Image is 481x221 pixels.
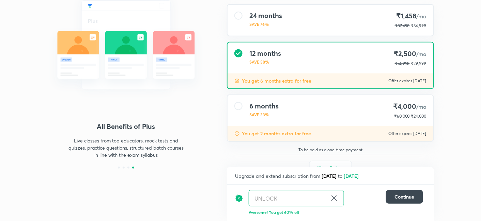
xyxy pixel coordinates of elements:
p: To be paid as a one-time payment [221,147,439,153]
img: discount [234,131,240,136]
h4: 6 months [249,102,279,110]
button: Continue [386,190,423,204]
span: /mo [416,50,426,57]
button: View all plans [309,161,352,174]
h4: ₹2,500 [394,49,426,58]
span: ₹24,000 [411,114,426,119]
p: ₹87,498 [395,23,410,29]
p: SAVE 58% [249,59,281,65]
input: Have a referral code? [249,190,327,206]
span: ₹34,999 [411,23,426,28]
img: discount [235,190,243,206]
span: /mo [416,103,426,110]
p: ₹74,998 [395,61,410,67]
h4: ₹4,000 [393,102,426,111]
span: Upgrade and extend subscription from to [235,173,360,179]
p: You get 2 months extra for free [242,130,311,137]
span: [DATE] [322,173,337,179]
span: /mo [416,13,426,20]
p: Live classes from top educators, mock tests and quizzes, practice questions, structured batch cou... [67,137,185,158]
h4: 24 months [249,12,282,20]
span: View all plans [318,164,343,171]
h4: ₹1,458 [395,12,426,21]
span: [DATE] [344,173,359,179]
p: Offer expires [DATE] [388,131,426,136]
span: ₹29,999 [411,61,426,66]
p: Offer expires [DATE] [388,78,426,84]
p: Awesome! You got 60% off [249,209,423,215]
img: discount [234,78,240,84]
p: SAVE 76% [249,21,282,27]
p: SAVE 33% [249,112,279,118]
h4: 12 months [249,49,281,57]
h4: All Benefits of Plus [47,121,205,132]
p: ₹60,000 [394,113,410,119]
p: You get 6 months extra for free [242,78,311,84]
span: Continue [394,193,415,200]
